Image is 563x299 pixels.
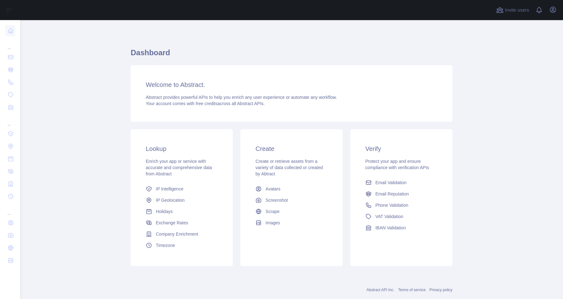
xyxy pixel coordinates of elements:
[196,101,217,106] span: free credits
[363,177,440,188] a: Email Validation
[146,101,265,106] span: Your account comes with across all Abstract APIs.
[146,144,218,153] h3: Lookup
[495,5,530,15] button: Invite users
[429,288,452,292] a: Privacy policy
[375,179,407,186] span: Email Validation
[5,38,15,50] div: ...
[363,200,440,211] a: Phone Validation
[146,159,212,176] span: Enrich your app or service with accurate and comprehensive data from Abstract
[156,231,198,237] span: Company Enrichment
[146,80,437,89] h3: Welcome to Abstract.
[143,240,220,251] a: Timezone
[5,114,15,127] div: ...
[143,195,220,206] a: IP Geolocation
[375,202,408,208] span: Phone Validation
[365,159,429,170] span: Protect your app and ensure compliance with verification APIs
[5,203,15,216] div: ...
[143,206,220,217] a: Holidays
[365,144,437,153] h3: Verify
[156,186,183,192] span: IP Intelligence
[255,144,327,153] h3: Create
[363,211,440,222] a: VAT Validation
[131,48,452,63] h1: Dashboard
[367,288,395,292] a: Abstract API Inc.
[375,191,409,197] span: Email Reputation
[156,197,185,203] span: IP Geolocation
[253,206,330,217] a: Scrape
[143,228,220,240] a: Company Enrichment
[156,208,173,215] span: Holidays
[375,213,403,220] span: VAT Validation
[375,225,406,231] span: IBAN Validation
[363,188,440,200] a: Email Reputation
[265,220,280,226] span: Images
[265,186,280,192] span: Avatars
[265,208,279,215] span: Scrape
[146,95,337,100] span: Abstract provides powerful APIs to help you enrich any user experience or automate any workflow.
[143,183,220,195] a: IP Intelligence
[398,288,425,292] a: Terms of service
[253,217,330,228] a: Images
[363,222,440,233] a: IBAN Validation
[156,242,175,248] span: Timezone
[156,220,188,226] span: Exchange Rates
[505,7,529,14] span: Invite users
[253,195,330,206] a: Screenshot
[143,217,220,228] a: Exchange Rates
[265,197,288,203] span: Screenshot
[255,159,323,176] span: Create or retrieve assets from a variety of data collected or created by Abtract
[253,183,330,195] a: Avatars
